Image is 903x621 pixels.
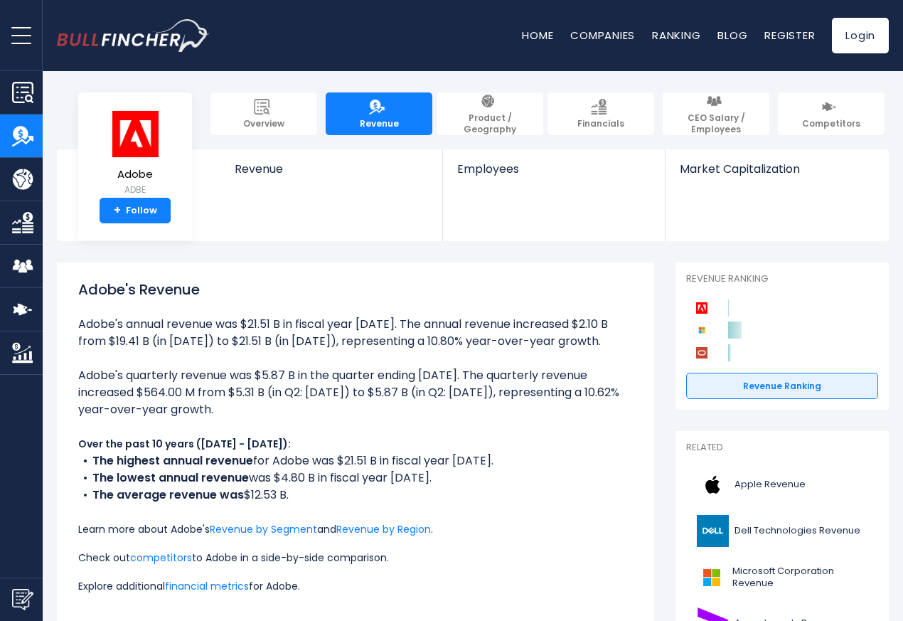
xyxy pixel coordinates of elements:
a: Companies [570,28,635,43]
p: Explore additional for Adobe. [78,578,633,595]
p: Learn more about Adobe's and . [78,521,633,538]
p: Related [686,442,878,454]
h1: Adobe's Revenue [78,279,633,300]
small: ADBE [110,184,160,196]
strong: + [114,204,121,217]
li: $12.53 B. [78,487,633,504]
span: Product / Geography [444,112,536,134]
p: Check out to Adobe in a side-by-side comparison. [78,549,633,566]
span: Financials [577,118,624,129]
a: Market Capitalization [666,149,887,200]
img: Adobe competitors logo [693,299,710,317]
b: Over the past 10 years ([DATE] - [DATE]): [78,437,291,451]
img: Microsoft Corporation competitors logo [693,322,710,339]
b: The average revenue was [92,487,244,503]
img: MSFT logo [695,561,728,593]
a: +Follow [100,198,171,223]
a: Login [832,18,889,53]
a: competitors [130,551,192,565]
a: Home [522,28,553,43]
a: Go to homepage [57,19,210,52]
span: Overview [243,118,284,129]
span: Adobe [110,169,160,181]
b: The highest annual revenue [92,452,253,469]
a: Ranking [652,28,700,43]
span: CEO Salary / Employees [670,112,762,134]
a: financial metrics [165,579,249,593]
a: Blog [717,28,747,43]
img: AAPL logo [695,469,730,501]
a: CEO Salary / Employees [663,92,769,135]
a: Overview [210,92,317,135]
li: for Adobe was $21.51 B in fiscal year [DATE]. [78,452,633,469]
a: Revenue [220,149,443,200]
li: was $4.80 B in fiscal year [DATE]. [78,469,633,487]
a: Revenue by Segment [210,522,317,536]
a: Product / Geography [437,92,543,135]
a: Revenue by Region [336,522,431,536]
a: Employees [443,149,664,200]
li: Adobe's quarterly revenue was $5.87 B in the quarter ending [DATE]. The quarterly revenue increas... [78,367,633,418]
span: Market Capitalization [680,162,873,176]
li: Adobe's annual revenue was $21.51 B in fiscal year [DATE]. The annual revenue increased $2.10 B f... [78,316,633,350]
a: Dell Technologies Revenue [686,511,878,551]
a: Adobe ADBE [109,110,161,198]
a: Revenue Ranking [686,373,878,400]
img: bullfincher logo [57,19,210,52]
a: Competitors [778,92,885,135]
p: Revenue Ranking [686,273,878,285]
span: Revenue [360,118,399,129]
b: The lowest annual revenue [92,469,249,486]
span: Revenue [235,162,429,176]
img: DELL logo [695,515,730,547]
a: Apple Revenue [686,465,878,504]
span: Competitors [802,118,860,129]
a: Financials [547,92,654,135]
a: Microsoft Corporation Revenue [686,558,878,597]
img: Oracle Corporation competitors logo [693,344,710,361]
a: Register [764,28,815,43]
span: Employees [457,162,650,176]
a: Revenue [326,92,432,135]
